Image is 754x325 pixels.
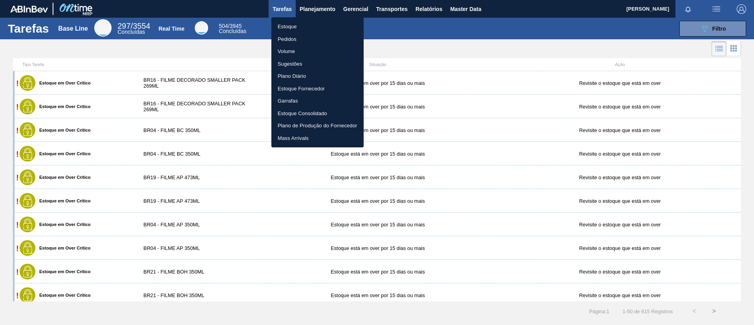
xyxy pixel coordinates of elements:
[271,70,364,83] a: Plano Diário
[271,132,364,145] a: Mass Arrivals
[271,45,364,58] a: Volume
[271,20,364,33] a: Estoque
[271,83,364,95] a: Estoque Fornecedor
[271,107,364,120] a: Estoque Consolidado
[271,95,364,107] a: Garrafas
[271,119,364,132] a: Plano de Produção do Fornecedor
[271,33,364,46] a: Pedidos
[271,58,364,70] a: Sugestões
